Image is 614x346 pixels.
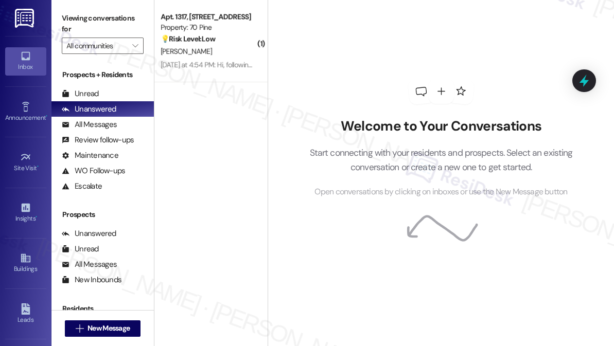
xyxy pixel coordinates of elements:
[65,320,141,337] button: New Message
[5,149,46,176] a: Site Visit •
[62,119,117,130] div: All Messages
[161,22,256,33] div: Property: 70 Pine
[5,300,46,328] a: Leads
[294,145,588,175] p: Start connecting with your residents and prospects. Select an existing conversation or create a n...
[62,104,116,115] div: Unanswered
[37,163,39,170] span: •
[51,69,154,80] div: Prospects + Residents
[314,186,567,198] span: Open conversations by clicking on inboxes or use the New Message button
[62,244,99,254] div: Unread
[62,150,118,161] div: Maintenance
[62,275,121,285] div: New Inbounds
[62,228,116,239] div: Unanswered
[36,213,37,221] span: •
[161,60,454,69] div: [DATE] at 4:54 PM: Hi, following up on this as I'd like to book the hotel asap at a special rate....
[62,135,134,145] div: Review follow-ups
[46,113,47,120] span: •
[87,323,130,334] span: New Message
[15,9,36,28] img: ResiDesk Logo
[51,303,154,314] div: Residents
[161,11,256,22] div: Apt. 1317, [STREET_ADDRESS]
[132,42,138,50] i: 
[62,166,125,176] div: WO Follow-ups
[62,259,117,270] div: All Messages
[51,209,154,220] div: Prospects
[161,34,215,43] strong: 💡 Risk Level: Low
[62,10,144,38] label: Viewing conversations for
[5,249,46,277] a: Buildings
[5,47,46,75] a: Inbox
[294,118,588,135] h2: Welcome to Your Conversations
[66,38,127,54] input: All communities
[62,181,102,192] div: Escalate
[5,199,46,227] a: Insights •
[76,324,83,333] i: 
[161,47,212,56] span: [PERSON_NAME]
[62,88,99,99] div: Unread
